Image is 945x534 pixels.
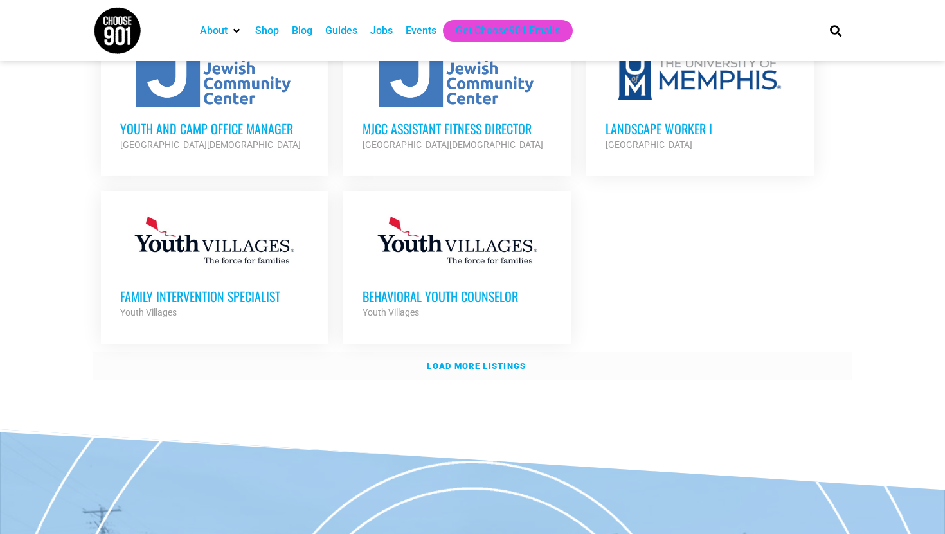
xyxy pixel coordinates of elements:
a: Shop [255,23,279,39]
strong: [GEOGRAPHIC_DATA] [606,139,692,150]
a: Load more listings [93,352,852,381]
div: About [194,20,249,42]
h3: Landscape Worker I [606,120,795,137]
a: Blog [292,23,312,39]
h3: Youth and Camp Office Manager [120,120,309,137]
a: Youth and Camp Office Manager [GEOGRAPHIC_DATA][DEMOGRAPHIC_DATA] [101,24,328,172]
a: Jobs [370,23,393,39]
h3: Behavioral Youth Counselor [363,288,552,305]
a: Events [406,23,437,39]
h3: MJCC Assistant Fitness Director [363,120,552,137]
nav: Main nav [194,20,808,42]
a: Landscape Worker I [GEOGRAPHIC_DATA] [586,24,814,172]
strong: Youth Villages [363,307,419,317]
strong: Youth Villages [120,307,177,317]
a: Get Choose901 Emails [456,23,560,39]
a: About [200,23,228,39]
a: Guides [325,23,357,39]
strong: Load more listings [427,361,526,371]
h3: Family Intervention Specialist [120,288,309,305]
a: Family Intervention Specialist Youth Villages [101,191,328,339]
strong: [GEOGRAPHIC_DATA][DEMOGRAPHIC_DATA] [120,139,301,150]
a: MJCC Assistant Fitness Director [GEOGRAPHIC_DATA][DEMOGRAPHIC_DATA] [343,24,571,172]
div: Search [825,20,847,41]
a: Behavioral Youth Counselor Youth Villages [343,191,571,339]
strong: [GEOGRAPHIC_DATA][DEMOGRAPHIC_DATA] [363,139,543,150]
